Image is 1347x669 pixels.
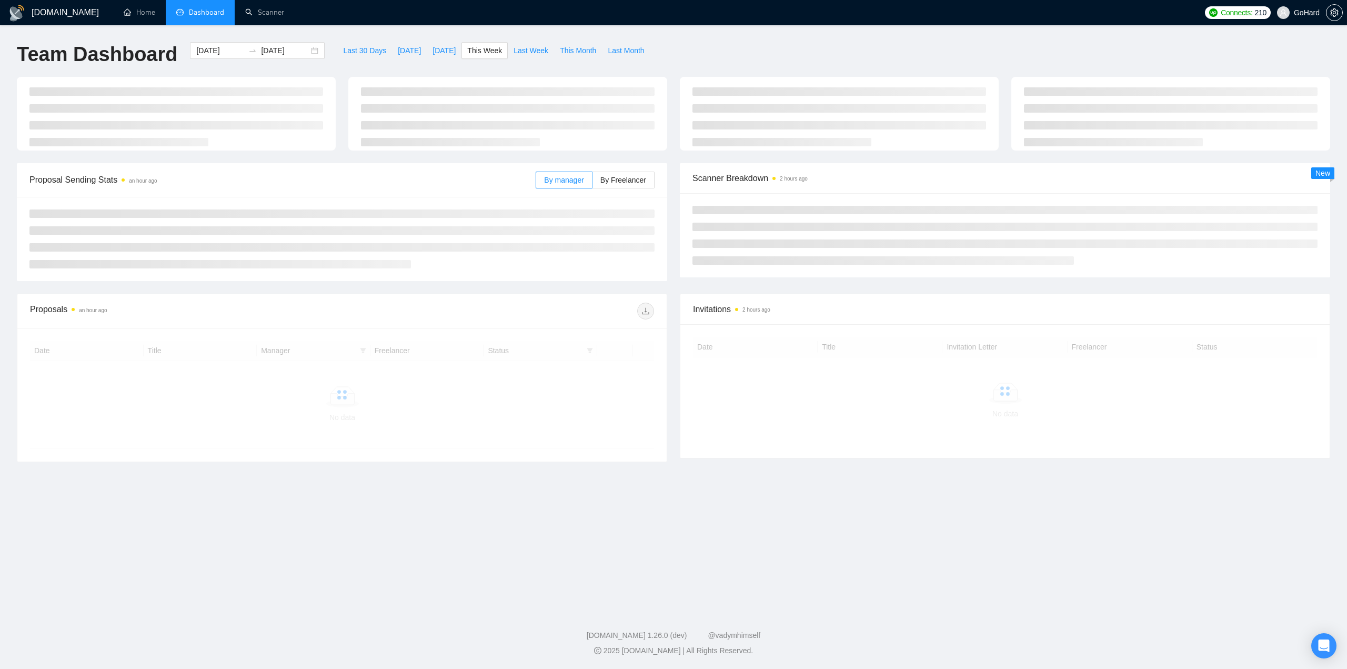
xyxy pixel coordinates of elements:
[8,645,1339,656] div: 2025 [DOMAIN_NAME] | All Rights Reserved.
[427,42,461,59] button: [DATE]
[461,42,508,59] button: This Week
[692,172,1318,185] span: Scanner Breakdown
[17,42,177,67] h1: Team Dashboard
[1221,7,1252,18] span: Connects:
[176,8,184,16] span: dashboard
[600,176,646,184] span: By Freelancer
[1209,8,1218,17] img: upwork-logo.png
[261,45,309,56] input: End date
[544,176,584,184] span: By manager
[8,5,25,22] img: logo
[392,42,427,59] button: [DATE]
[189,8,224,17] span: Dashboard
[514,45,548,56] span: Last Week
[245,8,284,17] a: searchScanner
[508,42,554,59] button: Last Week
[29,173,536,186] span: Proposal Sending Stats
[708,631,760,640] a: @vadymhimself
[248,46,257,55] span: to
[398,45,421,56] span: [DATE]
[587,631,687,640] a: [DOMAIN_NAME] 1.26.0 (dev)
[1315,169,1330,177] span: New
[79,307,107,313] time: an hour ago
[1280,9,1287,16] span: user
[343,45,386,56] span: Last 30 Days
[1255,7,1266,18] span: 210
[124,8,155,17] a: homeHome
[129,178,157,184] time: an hour ago
[1326,4,1343,21] button: setting
[196,45,244,56] input: Start date
[560,45,596,56] span: This Month
[594,647,601,654] span: copyright
[433,45,456,56] span: [DATE]
[780,176,808,182] time: 2 hours ago
[1311,633,1336,658] div: Open Intercom Messenger
[602,42,650,59] button: Last Month
[467,45,502,56] span: This Week
[248,46,257,55] span: swap-right
[742,307,770,313] time: 2 hours ago
[337,42,392,59] button: Last 30 Days
[693,303,1317,316] span: Invitations
[30,303,342,319] div: Proposals
[608,45,644,56] span: Last Month
[1326,8,1343,17] a: setting
[554,42,602,59] button: This Month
